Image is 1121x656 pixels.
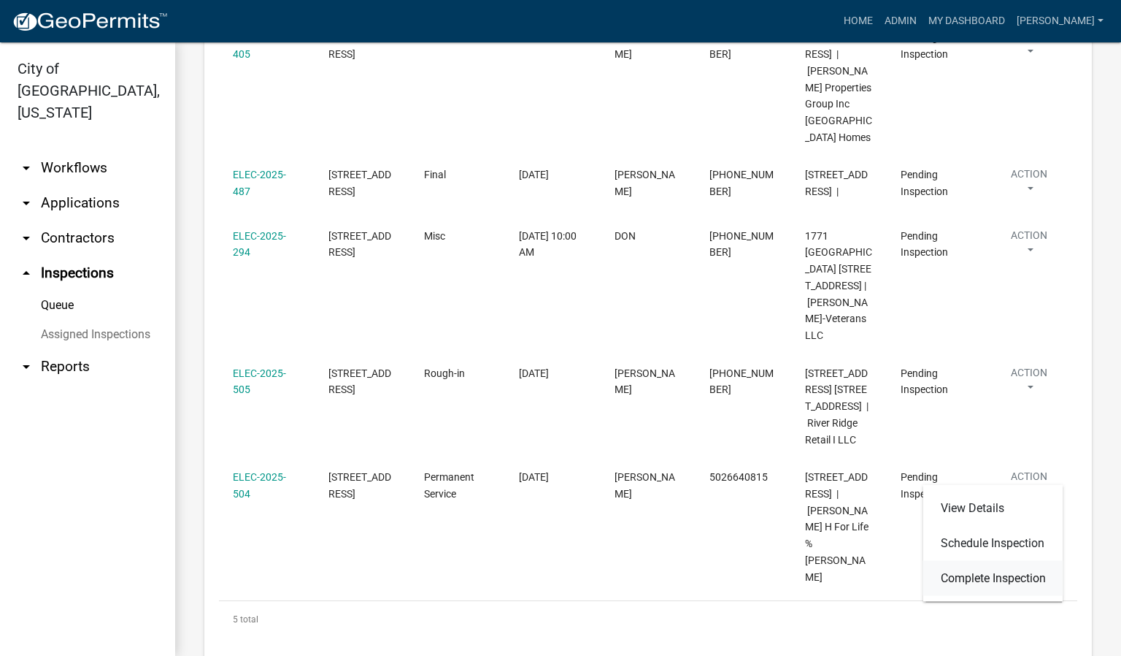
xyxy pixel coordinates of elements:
[805,169,868,197] span: 3314 / A RIVERVIEW DRIVE |
[328,367,391,396] span: 430 PATROL RD
[615,169,675,197] span: David Wooten
[995,29,1063,66] button: Action
[995,228,1063,264] button: Action
[922,7,1011,35] a: My Dashboard
[519,469,586,486] div: [DATE]
[709,169,774,197] span: 502-544-0419
[233,471,286,500] a: ELEC-2025-504
[328,230,391,259] span: 1771 Veterans Parkway
[923,485,1063,602] div: Action
[805,471,868,583] span: 4816 HAMBURG PIKE 4816 Hamburg Pike | Ballew Ollie H For Life %Ballew Jesse
[901,471,948,500] span: Pending Inspection
[18,194,35,212] i: arrow_drop_down
[615,230,636,242] span: DON
[923,491,1063,526] a: View Details
[424,367,465,379] span: Rough-in
[805,230,872,342] span: 1771 Veterans Parkway 1771 Veterans Parkway | Sprigler-Veterans LLC
[901,169,948,197] span: Pending Inspection
[233,230,286,259] a: ELEC-2025-294
[519,365,586,382] div: [DATE]
[18,159,35,177] i: arrow_drop_down
[424,230,445,242] span: Misc
[18,229,35,247] i: arrow_drop_down
[328,169,391,197] span: 3314 / A RIVERVIEW DRIVE
[615,367,675,396] span: AARON
[995,469,1063,506] button: Action
[995,365,1063,402] button: Action
[805,367,868,446] span: 430 PATROL RD 430 Patrol Road | River Ridge Retail I LLC
[18,358,35,375] i: arrow_drop_down
[519,167,586,183] div: [DATE]
[1011,7,1109,35] a: [PERSON_NAME]
[709,471,768,483] span: 5026640815
[838,7,879,35] a: Home
[424,169,446,180] span: Final
[219,601,1077,638] div: 5 total
[901,230,948,259] span: Pending Inspection
[995,167,1063,203] button: Action
[615,471,675,500] span: MARK SPEAR
[424,471,474,500] span: Permanent Service
[18,264,35,282] i: arrow_drop_up
[709,230,774,259] span: 440-554-0875
[805,31,872,143] span: 5703 JENN WAY COURT | Clayton Properties Group Inc dba Arbor Homes
[923,561,1063,596] a: Complete Inspection
[901,367,948,396] span: Pending Inspection
[233,169,286,197] a: ELEC-2025-487
[519,228,586,262] div: [DATE] 10:00 AM
[233,367,286,396] a: ELEC-2025-505
[923,526,1063,561] a: Schedule Inspection
[709,367,774,396] span: 502-210-8635
[879,7,922,35] a: Admin
[328,471,391,500] span: 4816 HAMBURG PIKE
